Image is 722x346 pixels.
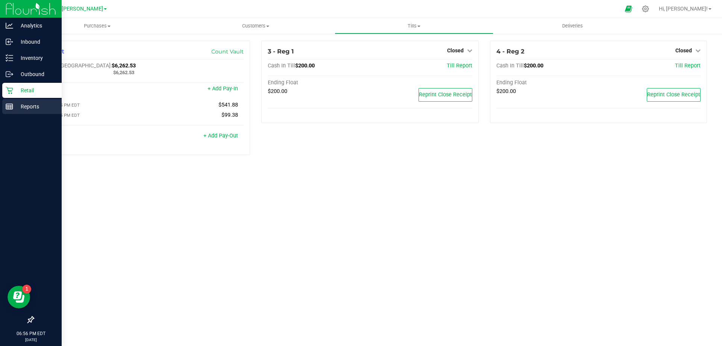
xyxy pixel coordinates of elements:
p: Analytics [13,21,58,30]
span: Cash In Till [268,62,295,69]
div: Pay-Outs [39,133,142,140]
a: Tills [335,18,493,34]
span: Deliveries [552,23,593,29]
inline-svg: Analytics [6,22,13,29]
div: Pay-Ins [39,86,142,93]
p: [DATE] [3,337,58,343]
span: Purchases [18,23,176,29]
a: Till Report [447,62,472,69]
div: Ending Float [496,79,599,86]
p: Retail [13,86,58,95]
button: Reprint Close Receipt [647,88,701,102]
a: + Add Pay-In [208,85,238,92]
p: Reports [13,102,58,111]
a: Purchases [18,18,176,34]
span: Hi, [PERSON_NAME]! [659,6,708,12]
span: Cash In [GEOGRAPHIC_DATA]: [39,62,112,69]
p: Outbound [13,70,58,79]
span: Customers [177,23,334,29]
span: $200.00 [524,62,543,69]
p: 06:56 PM EDT [3,330,58,337]
span: Closed [447,47,464,53]
span: Open Ecommerce Menu [620,2,637,16]
inline-svg: Retail [6,87,13,94]
span: $200.00 [496,88,516,95]
span: 3 - Reg 1 [268,48,294,55]
a: Till Report [675,62,701,69]
span: $200.00 [268,88,287,95]
span: $99.38 [221,112,238,118]
span: GA1 - [PERSON_NAME] [47,6,103,12]
iframe: Resource center unread badge [22,285,31,294]
a: + Add Pay-Out [203,133,238,139]
span: Tills [335,23,493,29]
button: Reprint Close Receipt [419,88,472,102]
span: $541.88 [218,102,238,108]
a: Count Vault [211,48,244,55]
span: Reprint Close Receipt [647,91,700,98]
span: Cash In Till [496,62,524,69]
a: Customers [176,18,335,34]
span: Closed [675,47,692,53]
span: $6,262.53 [113,70,134,75]
inline-svg: Reports [6,103,13,110]
span: $200.00 [295,62,315,69]
span: Reprint Close Receipt [419,91,472,98]
p: Inbound [13,37,58,46]
div: Manage settings [641,5,650,12]
inline-svg: Outbound [6,70,13,78]
iframe: Resource center [8,286,30,308]
span: $6,262.53 [112,62,136,69]
span: 4 - Reg 2 [496,48,524,55]
p: Inventory [13,53,58,62]
inline-svg: Inventory [6,54,13,62]
div: Ending Float [268,79,370,86]
a: Deliveries [493,18,652,34]
inline-svg: Inbound [6,38,13,46]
